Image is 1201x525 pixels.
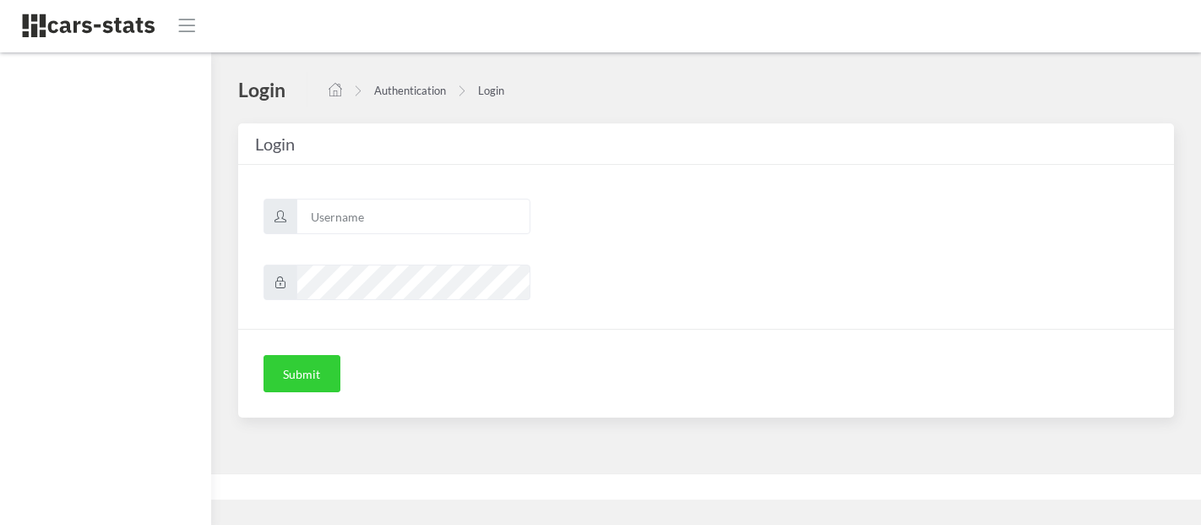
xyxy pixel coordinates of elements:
[374,84,446,97] a: Authentication
[264,355,340,392] button: Submit
[21,13,156,39] img: navbar brand
[255,134,295,154] span: Login
[296,199,530,234] input: Username
[238,77,285,102] h4: Login
[478,84,504,97] a: Login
